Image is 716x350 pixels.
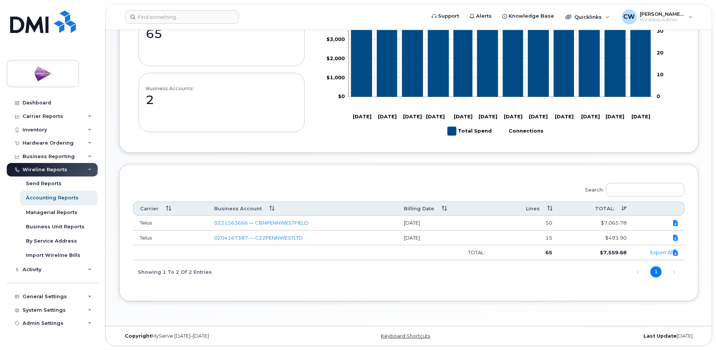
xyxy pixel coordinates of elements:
[133,265,212,278] div: Showing 1 to 2 of 2 entries
[657,50,664,56] tspan: 20
[326,74,345,80] tspan: $1,000
[326,55,345,61] g: $0
[326,36,345,42] tspan: $3,000
[403,114,422,120] tspan: [DATE]
[650,249,678,255] a: Export All
[326,36,345,42] g: $0
[426,114,445,120] tspan: [DATE]
[119,333,312,339] div: MyServe [DATE]–[DATE]
[326,74,345,80] g: $0
[146,25,162,42] div: 65
[580,178,684,199] label: Search:
[504,114,523,120] tspan: [DATE]
[606,183,684,196] input: Search:
[454,114,473,120] tspan: [DATE]
[631,114,650,120] tspan: [DATE]
[479,114,497,120] tspan: [DATE]
[125,10,239,24] input: Find something...
[378,114,396,120] tspan: [DATE]
[438,12,459,20] span: Support
[640,17,685,23] span: Wireless Admin
[133,231,207,246] td: Telus
[397,231,492,246] td: [DATE]
[632,267,643,278] a: Previous
[581,114,600,120] tspan: [DATE]
[492,216,559,231] td: 50
[643,333,677,339] strong: Last Update
[338,94,345,100] tspan: $0
[447,124,492,139] g: Total Spend
[397,245,492,260] td: TOTAL:
[397,216,492,231] td: [DATE]
[353,114,372,120] tspan: [DATE]
[125,333,152,339] strong: Copyright
[207,202,397,216] th: Business Account: activate to sort column ascending
[545,249,552,255] strong: 65
[447,124,544,139] g: Legend
[397,202,492,216] th: Billing Date: activate to sort column ascending
[650,266,662,278] a: 1
[492,231,559,246] td: 15
[497,9,559,24] a: Knowledge Base
[426,9,464,24] a: Support
[560,9,615,24] div: Quicklinks
[146,91,154,109] div: 2
[146,86,194,91] div: Business Accounts:
[529,114,548,120] tspan: [DATE]
[509,12,554,20] span: Knowledge Base
[606,114,624,120] tspan: [DATE]
[476,12,492,20] span: Alerts
[381,333,430,339] a: Keyboard Shortcuts
[559,202,633,216] th: TOTAL:: activate to sort column ascending
[133,202,207,216] th: Carrier: activate to sort column ascending
[492,202,559,216] th: Lines: activate to sort column ascending
[657,28,664,34] tspan: 30
[559,216,633,231] td: $7,065.78
[574,14,602,20] span: Quicklinks
[657,94,660,100] tspan: 0
[616,9,698,24] div: Chantel Woolly
[464,9,497,24] a: Alerts
[623,12,635,21] span: CW
[640,11,685,17] span: [PERSON_NAME] Woolly
[326,55,345,61] tspan: $2,000
[505,333,698,339] div: [DATE]
[559,231,633,246] td: $493.90
[214,220,308,226] a: 0221563666 — CBNPENNWESTFIELD
[657,72,664,78] tspan: 10
[498,124,544,139] g: Connections
[668,267,680,278] a: Next
[555,114,574,120] tspan: [DATE]
[214,235,303,241] a: 0204167387 — C22PENNWESTLTD
[133,216,207,231] td: Telus
[600,249,627,255] strong: $7,559.68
